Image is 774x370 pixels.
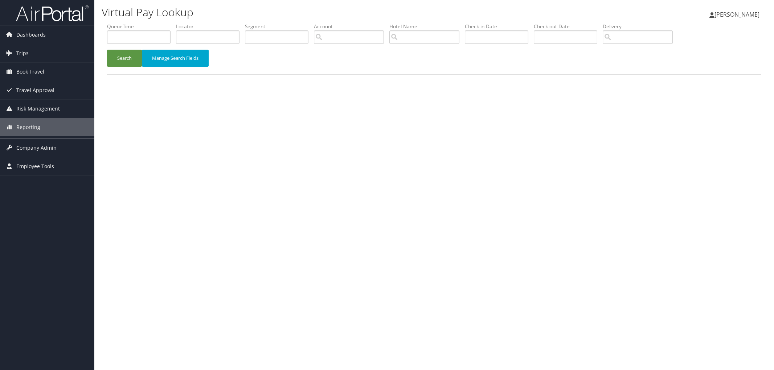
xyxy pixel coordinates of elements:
[102,5,545,20] h1: Virtual Pay Lookup
[16,5,89,22] img: airportal-logo.png
[16,139,57,157] span: Company Admin
[107,23,176,30] label: QueueTime
[245,23,314,30] label: Segment
[389,23,465,30] label: Hotel Name
[16,157,54,175] span: Employee Tools
[16,44,29,62] span: Trips
[176,23,245,30] label: Locator
[107,50,142,67] button: Search
[714,11,759,18] span: [PERSON_NAME]
[314,23,389,30] label: Account
[709,4,767,25] a: [PERSON_NAME]
[465,23,534,30] label: Check-in Date
[16,63,44,81] span: Book Travel
[534,23,603,30] label: Check-out Date
[16,100,60,118] span: Risk Management
[16,81,54,99] span: Travel Approval
[16,118,40,136] span: Reporting
[16,26,46,44] span: Dashboards
[603,23,678,30] label: Delivery
[142,50,209,67] button: Manage Search Fields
